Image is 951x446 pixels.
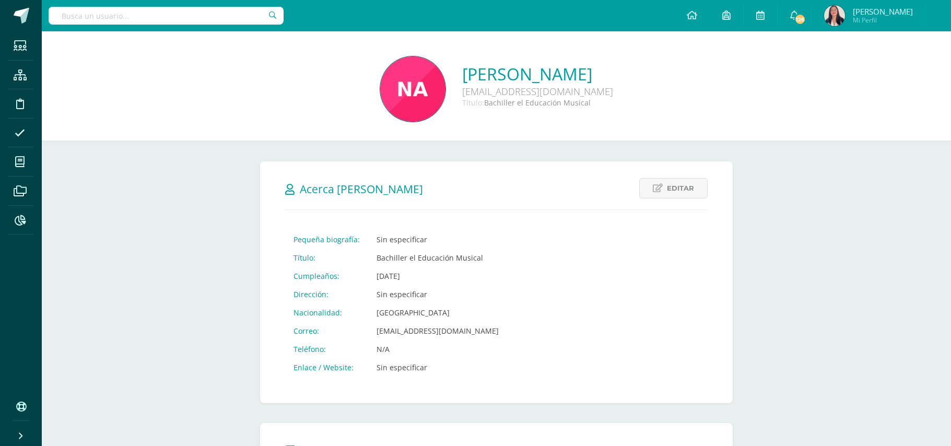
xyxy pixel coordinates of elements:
td: Correo: [285,322,368,340]
a: Editar [639,178,708,198]
td: [EMAIL_ADDRESS][DOMAIN_NAME] [368,322,507,340]
div: [EMAIL_ADDRESS][DOMAIN_NAME] [462,85,613,98]
td: Dirección: [285,285,368,303]
td: Título: [285,249,368,267]
span: [PERSON_NAME] [853,6,913,17]
img: ec19ab1bafb2871a01cb4bb1fedf3d93.png [824,5,845,26]
td: Bachiller el Educación Musical [368,249,507,267]
span: Bachiller el Educación Musical [484,98,591,108]
span: Editar [667,179,694,198]
td: [DATE] [368,267,507,285]
td: Sin especificar [368,285,507,303]
span: Mi Perfil [853,16,913,25]
td: Nacionalidad: [285,303,368,322]
span: 126 [794,14,806,25]
input: Busca un usuario... [49,7,284,25]
td: Sin especificar [368,230,507,249]
a: [PERSON_NAME] [462,63,613,85]
td: N/A [368,340,507,358]
span: Acerca [PERSON_NAME] [300,182,423,196]
td: Enlace / Website: [285,358,368,377]
img: 342097acac2dbd7daf593bba927019e1.png [380,56,445,122]
td: Sin especificar [368,358,507,377]
td: [GEOGRAPHIC_DATA] [368,303,507,322]
span: Título: [462,98,484,108]
td: Teléfono: [285,340,368,358]
td: Cumpleaños: [285,267,368,285]
td: Pequeña biografía: [285,230,368,249]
